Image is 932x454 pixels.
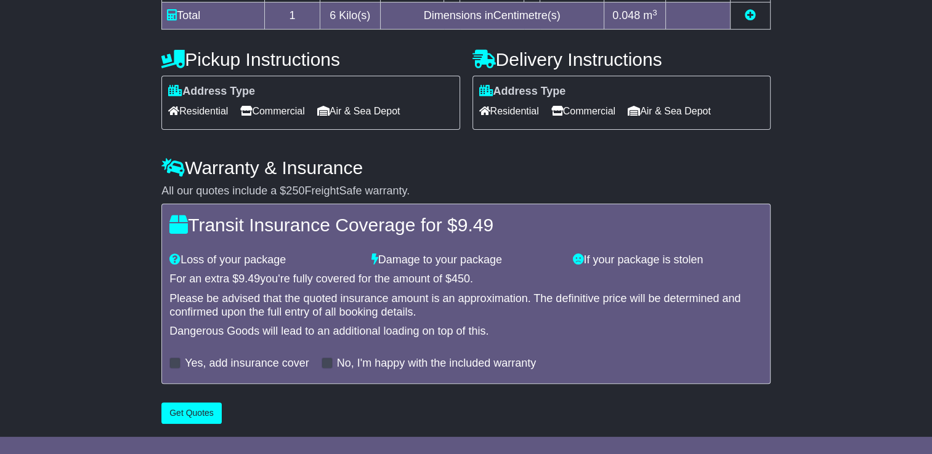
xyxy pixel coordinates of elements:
[320,2,380,30] td: Kilo(s)
[452,273,470,285] span: 450
[317,102,400,121] span: Air & Sea Depot
[169,325,763,338] div: Dangerous Goods will lead to an additional loading on top of this.
[238,273,260,285] span: 9.49
[286,185,304,197] span: 250
[265,2,320,30] td: 1
[168,102,228,121] span: Residential
[458,215,493,235] span: 9.49
[185,357,309,370] label: Yes, add insurance cover
[745,9,756,22] a: Add new item
[612,9,640,22] span: 0.048
[472,49,771,70] h4: Delivery Instructions
[628,102,711,121] span: Air & Sea Depot
[169,273,763,286] div: For an extra $ you're fully covered for the amount of $ .
[551,102,615,121] span: Commercial
[567,253,769,267] div: If your package is stolen
[169,215,763,235] h4: Transit Insurance Coverage for $
[365,253,567,267] div: Damage to your package
[161,157,771,178] h4: Warranty & Insurance
[643,9,657,22] span: m
[161,402,222,424] button: Get Quotes
[161,49,460,70] h4: Pickup Instructions
[380,2,604,30] td: Dimensions in Centimetre(s)
[330,9,336,22] span: 6
[161,185,771,198] div: All our quotes include a $ FreightSafe warranty.
[337,357,537,370] label: No, I'm happy with the included warranty
[168,85,255,98] label: Address Type
[163,253,365,267] div: Loss of your package
[169,292,763,319] div: Please be advised that the quoted insurance amount is an approximation. The definitive price will...
[240,102,304,121] span: Commercial
[479,85,566,98] label: Address Type
[652,8,657,17] sup: 3
[479,102,539,121] span: Residential
[162,2,265,30] td: Total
